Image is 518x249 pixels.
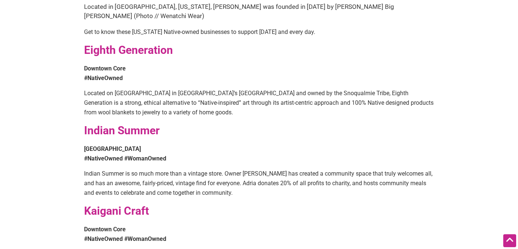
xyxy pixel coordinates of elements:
p: Get to know these [US_STATE] Native-owned businesses to support [DATE] and every day. [84,27,434,37]
a: Indian Summer [84,124,160,137]
strong: #NativeOwned [84,75,123,82]
p: Indian Summer is so much more than a vintage store. Owner [PERSON_NAME] has created a community s... [84,169,434,197]
strong: Downtown Core [84,65,126,72]
strong: #NativeOwned [84,235,123,242]
strong: #WomanOwned [124,235,166,242]
strong: Downtown Core [84,226,126,233]
div: Scroll Back to Top [503,234,516,247]
strong: [GEOGRAPHIC_DATA] [84,145,141,152]
a: Eighth Generation [84,44,173,56]
a: Kaigani Craft [84,204,149,217]
p: Located on [GEOGRAPHIC_DATA] in [GEOGRAPHIC_DATA]’s [GEOGRAPHIC_DATA] and owned by the Snoqualmie... [84,89,434,117]
figcaption: Located in [GEOGRAPHIC_DATA], [US_STATE], [PERSON_NAME] was founded in [DATE] by [PERSON_NAME] Bi... [84,2,434,21]
strong: #NativeOwned #WomanOwned [84,155,166,162]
